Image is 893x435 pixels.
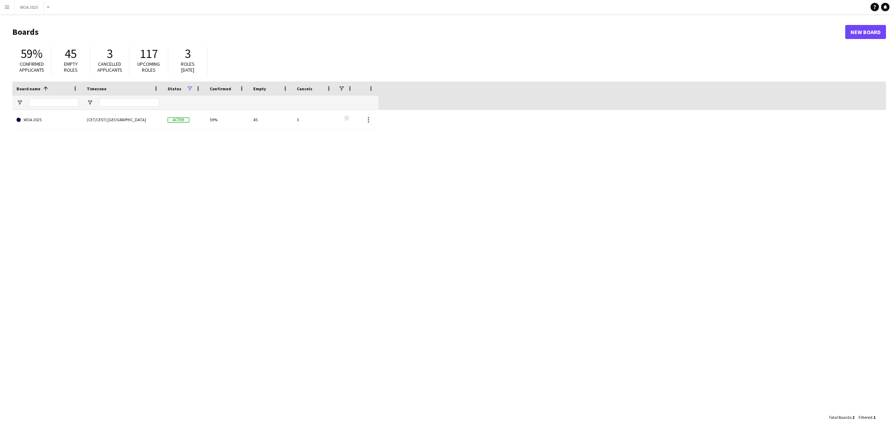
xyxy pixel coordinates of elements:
span: 117 [140,46,158,61]
span: Roles [DATE] [181,61,195,73]
span: Empty [253,86,266,91]
input: Timezone Filter Input [99,98,159,107]
button: WOA 2025 [14,0,44,14]
div: : [829,410,854,424]
span: 45 [65,46,77,61]
span: Total Boards [829,415,851,420]
span: Cancelled applicants [97,61,122,73]
span: 1 [873,415,875,420]
input: Board name Filter Input [29,98,78,107]
div: (CET/CEST) [GEOGRAPHIC_DATA] [83,110,163,129]
span: 3 [185,46,191,61]
span: Board name [17,86,40,91]
button: Open Filter Menu [17,99,23,106]
span: Filtered [859,415,872,420]
span: 59% [21,46,43,61]
a: WOA 2025 [17,110,78,130]
div: : [859,410,875,424]
div: 45 [249,110,293,129]
span: Upcoming roles [137,61,160,73]
span: Status [168,86,181,91]
span: Confirmed [210,86,231,91]
span: Confirmed applicants [19,61,44,73]
h1: Boards [12,27,845,37]
span: Cancels [297,86,312,91]
span: 3 [107,46,113,61]
div: 59% [206,110,249,129]
div: 3 [293,110,336,129]
span: Empty roles [64,61,78,73]
span: 2 [852,415,854,420]
button: Open Filter Menu [87,99,93,106]
a: New Board [845,25,886,39]
span: Active [168,117,189,123]
span: Timezone [87,86,106,91]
